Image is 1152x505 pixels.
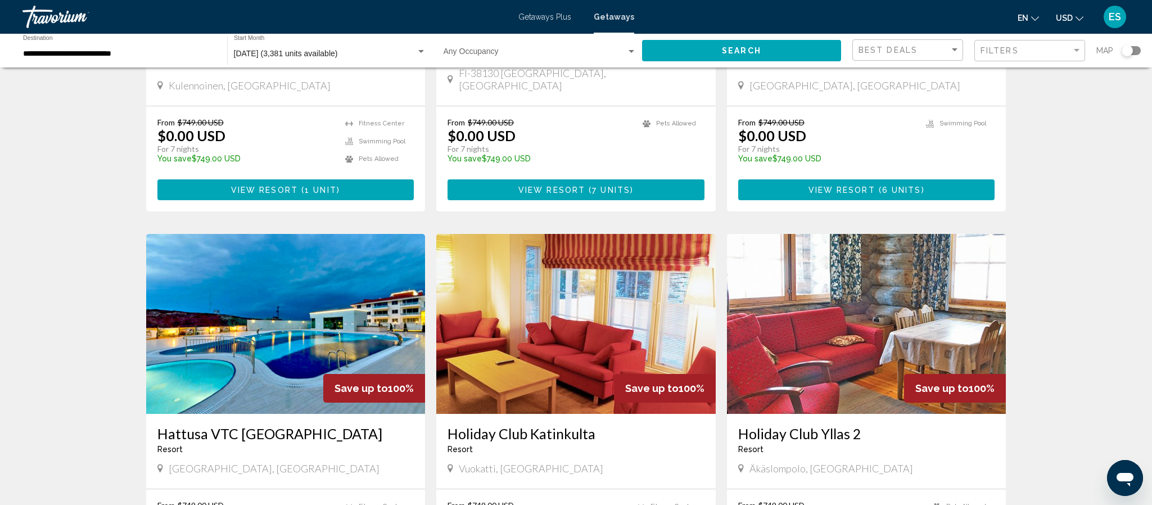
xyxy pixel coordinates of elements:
span: Save up to [335,382,388,394]
a: Getaways Plus [518,12,571,21]
span: Search [722,47,761,56]
div: 100% [904,374,1006,403]
a: Travorium [22,6,507,28]
span: Swimming Pool [939,120,986,127]
span: Best Deals [859,46,918,55]
span: Resort [448,445,473,454]
span: USD [1056,13,1073,22]
p: $0.00 USD [448,127,516,144]
button: View Resort(6 units) [738,179,995,200]
span: ES [1109,11,1121,22]
span: Äkäslompolo, [GEOGRAPHIC_DATA] [749,462,913,475]
p: $0.00 USD [157,127,225,144]
span: ( ) [298,186,340,195]
span: You save [738,154,772,163]
span: Save up to [625,382,679,394]
span: Fitness Center [359,120,404,127]
button: User Menu [1100,5,1130,29]
button: Filter [974,39,1085,62]
p: For 7 nights [157,144,335,154]
span: Map [1096,43,1113,58]
span: 1 unit [305,186,337,195]
button: View Resort(7 units) [448,179,704,200]
img: D617E01X.jpg [146,234,426,414]
span: From [448,118,465,127]
img: 2247I01L.jpg [436,234,716,414]
span: Resort [738,445,764,454]
mat-select: Sort by [859,46,960,55]
span: [GEOGRAPHIC_DATA], [GEOGRAPHIC_DATA] [169,462,380,475]
span: View Resort [231,186,298,195]
a: Getaways [594,12,634,21]
span: You save [448,154,482,163]
span: Filters [981,46,1019,55]
span: [DATE] (3,381 units available) [234,49,338,58]
span: Vuokatti, [GEOGRAPHIC_DATA] [459,462,603,475]
span: en [1018,13,1028,22]
a: Hattusa VTC [GEOGRAPHIC_DATA] [157,425,414,442]
span: Resort [157,445,183,454]
p: $749.00 USD [738,154,915,163]
span: You save [157,154,192,163]
p: For 7 nights [738,144,915,154]
button: Search [642,40,841,61]
a: Holiday Club Katinkulta [448,425,704,442]
span: From [157,118,175,127]
span: Save up to [915,382,969,394]
span: View Resort [518,186,585,195]
button: View Resort(1 unit) [157,179,414,200]
span: View Resort [808,186,875,195]
span: Pets Allowed [359,155,399,163]
span: FI-38130 [GEOGRAPHIC_DATA], [GEOGRAPHIC_DATA] [459,67,704,92]
span: Pets Allowed [656,120,696,127]
img: 2425I01L.jpg [727,234,1006,414]
p: $0.00 USD [738,127,806,144]
span: Swimming Pool [359,138,405,145]
span: $749.00 USD [758,118,805,127]
p: $749.00 USD [448,154,631,163]
span: $749.00 USD [468,118,514,127]
div: 100% [323,374,425,403]
span: From [738,118,756,127]
iframe: Button to launch messaging window [1107,460,1143,496]
span: ( ) [875,186,925,195]
span: 6 units [882,186,921,195]
span: 7 units [592,186,630,195]
p: $749.00 USD [157,154,335,163]
p: For 7 nights [448,144,631,154]
div: 100% [614,374,716,403]
span: [GEOGRAPHIC_DATA], [GEOGRAPHIC_DATA] [749,79,960,92]
span: $749.00 USD [178,118,224,127]
button: Change currency [1056,10,1083,26]
button: Change language [1018,10,1039,26]
span: Kulennoinen, [GEOGRAPHIC_DATA] [169,79,331,92]
a: Holiday Club Yllas 2 [738,425,995,442]
span: ( ) [585,186,634,195]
